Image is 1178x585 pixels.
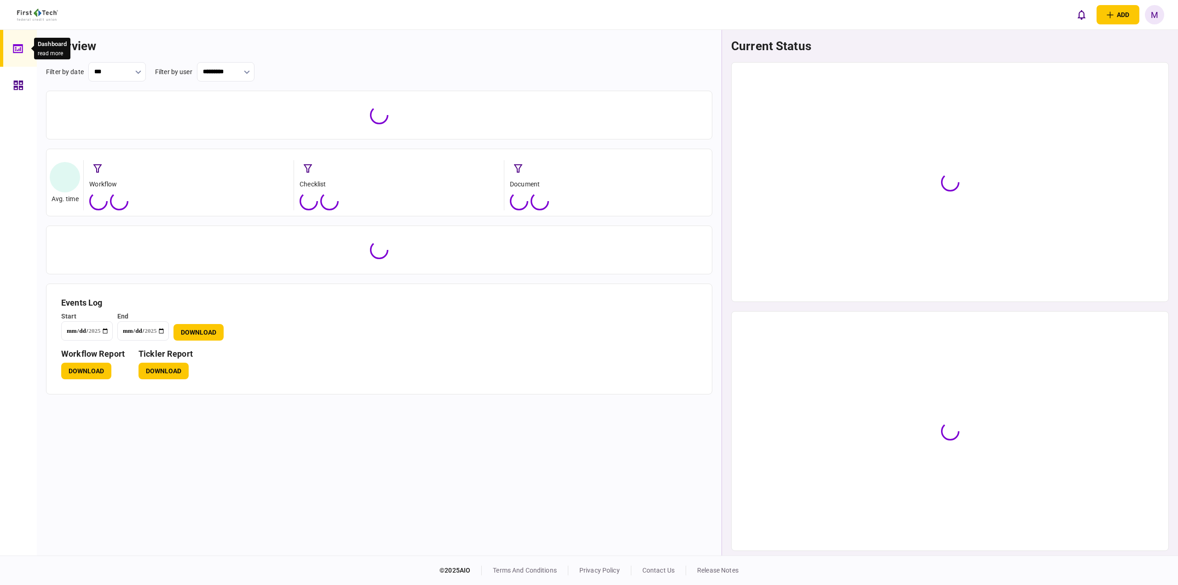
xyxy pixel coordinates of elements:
[61,299,697,307] h3: Events Log
[38,50,63,57] button: read more
[139,350,193,358] h3: Tickler Report
[1097,5,1139,24] button: open adding identity options
[731,39,1169,53] h1: current status
[642,567,675,574] a: contact us
[173,324,224,341] button: Download
[579,567,620,574] a: privacy policy
[61,363,111,379] button: Download
[46,39,712,53] h1: overview
[46,67,84,77] div: filter by date
[697,567,739,574] a: release notes
[1072,5,1091,24] button: open notifications list
[493,567,557,574] a: terms and conditions
[17,9,58,21] img: client company logo
[38,40,67,49] div: Dashboard
[439,566,482,575] div: © 2025 AIO
[117,312,169,321] div: end
[155,67,192,77] div: filter by user
[510,180,710,189] div: document
[52,195,79,203] div: Avg. time
[139,363,189,379] button: Download
[300,180,499,189] div: checklist
[1145,5,1164,24] button: M
[61,312,113,321] div: start
[61,350,125,358] h3: workflow report
[89,180,289,189] div: workflow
